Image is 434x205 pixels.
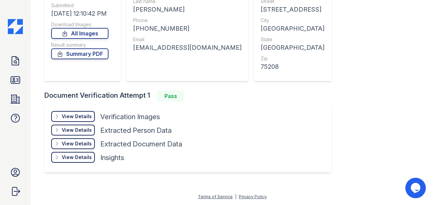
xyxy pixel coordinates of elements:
div: Verification Images [100,112,160,122]
iframe: chat widget [405,178,427,198]
div: View Details [62,113,92,120]
a: Privacy Policy [239,194,267,199]
div: View Details [62,154,92,161]
div: [DATE] 12:10:42 PM [51,9,108,18]
div: [GEOGRAPHIC_DATA] [261,43,324,52]
div: State [261,36,324,43]
a: Summary PDF [51,48,108,59]
div: Extracted Person Data [100,126,172,135]
div: Pass [157,91,184,101]
div: Document Verification Attempt 1 [44,91,337,101]
div: 75208 [261,62,324,72]
div: Result summary [51,42,108,48]
div: Phone [133,17,242,24]
a: Terms of Service [198,194,233,199]
div: Email [133,36,242,43]
div: [PHONE_NUMBER] [133,24,242,33]
div: [STREET_ADDRESS] [261,5,324,14]
a: All Images [51,28,108,39]
div: Submitted [51,2,108,9]
div: [PERSON_NAME] [133,5,242,14]
div: [GEOGRAPHIC_DATA] [261,24,324,33]
div: Download Images [51,21,108,28]
img: CE_Icon_Blue-c292c112584629df590d857e76928e9f676e5b41ef8f769ba2f05ee15b207248.png [8,19,23,34]
div: [EMAIL_ADDRESS][DOMAIN_NAME] [133,43,242,52]
div: View Details [62,127,92,133]
div: Extracted Document Data [100,139,182,149]
div: | [235,194,236,199]
div: Zip [261,55,324,62]
div: Insights [100,153,124,162]
div: City [261,17,324,24]
div: View Details [62,140,92,147]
